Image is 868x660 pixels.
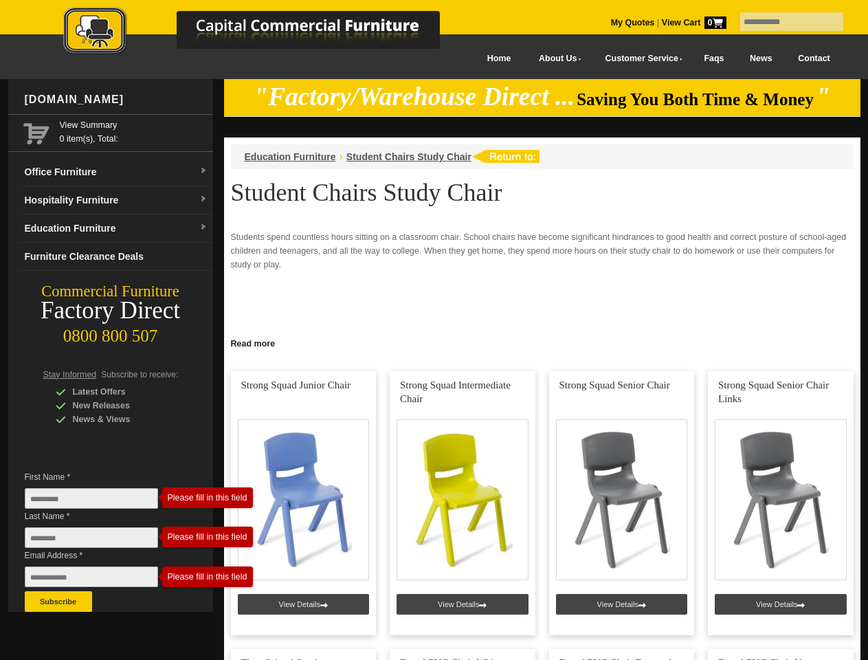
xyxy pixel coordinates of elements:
span: Email Address * [25,549,179,562]
a: View Cart0 [659,18,726,27]
h1: Student Chairs Study Chair [231,179,854,206]
span: 0 item(s), Total: [60,118,208,144]
span: 0 [704,16,726,29]
a: Contact [785,43,843,74]
li: › [340,150,343,164]
span: Subscribe to receive: [101,370,178,379]
span: First Name * [25,470,179,484]
strong: View Cart [662,18,726,27]
p: Students spend countless hours sitting on a classroom chair. School chairs have become significan... [231,230,854,272]
a: Faqs [691,43,737,74]
div: Latest Offers [56,385,186,399]
input: Last Name * [25,527,158,548]
a: Capital Commercial Furniture Logo [25,7,507,61]
img: dropdown [199,195,208,203]
div: Please fill in this field [168,532,247,542]
a: Student Chairs Study Chair [346,151,471,162]
a: Education Furniture [245,151,336,162]
div: Factory Direct [8,301,213,320]
div: Commercial Furniture [8,282,213,301]
div: 0800 800 507 [8,320,213,346]
span: Saving You Both Time & Money [577,90,814,109]
a: News [737,43,785,74]
img: dropdown [199,223,208,232]
img: Capital Commercial Furniture Logo [25,7,507,57]
button: Subscribe [25,591,92,612]
a: Furniture Clearance Deals [19,243,213,271]
a: Click to read more [224,333,860,351]
img: dropdown [199,167,208,175]
img: return to [471,150,539,163]
a: Office Furnituredropdown [19,158,213,186]
a: Hospitality Furnituredropdown [19,186,213,214]
span: Stay Informed [43,370,97,379]
em: "Factory/Warehouse Direct ... [254,82,575,111]
div: Please fill in this field [168,493,247,503]
div: [DOMAIN_NAME] [19,79,213,120]
div: New Releases [56,399,186,412]
a: Customer Service [590,43,691,74]
input: Email Address * [25,566,158,587]
span: Last Name * [25,509,179,523]
div: Please fill in this field [168,572,247,582]
a: About Us [524,43,590,74]
a: My Quotes [611,18,655,27]
em: " [816,82,830,111]
a: Education Furnituredropdown [19,214,213,243]
input: First Name * [25,488,158,509]
a: View Summary [60,118,208,132]
div: News & Views [56,412,186,426]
